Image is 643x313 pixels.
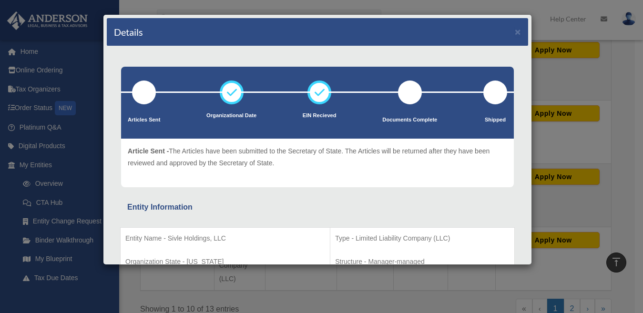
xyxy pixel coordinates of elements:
[125,232,325,244] p: Entity Name - Sivle Holdings, LLC
[515,27,521,37] button: ×
[335,232,510,244] p: Type - Limited Liability Company (LLC)
[128,147,169,155] span: Article Sent -
[125,256,325,268] p: Organization State - [US_STATE]
[127,201,508,214] div: Entity Information
[483,115,507,125] p: Shipped
[128,145,507,169] p: The Articles have been submitted to the Secretary of State. The Articles will be returned after t...
[114,25,143,39] h4: Details
[335,256,510,268] p: Structure - Manager-managed
[303,111,337,121] p: EIN Recieved
[206,111,256,121] p: Organizational Date
[382,115,437,125] p: Documents Complete
[128,115,160,125] p: Articles Sent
